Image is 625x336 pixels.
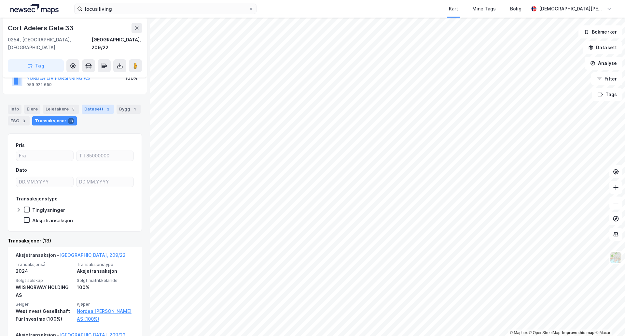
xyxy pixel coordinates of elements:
[16,166,27,174] div: Dato
[449,5,458,13] div: Kart
[8,237,142,245] div: Transaksjoner (13)
[8,105,21,114] div: Info
[76,177,133,187] input: DD.MM.YYYY
[16,141,25,149] div: Pris
[592,305,625,336] div: Kontrollprogram for chat
[21,118,27,124] div: 3
[16,284,73,299] div: WIIS NORWAY HOLDING AS
[91,36,142,51] div: [GEOGRAPHIC_DATA], 209/22
[70,106,76,112] div: 5
[610,252,622,264] img: Z
[592,305,625,336] iframe: Chat Widget
[43,105,79,114] div: Leietakere
[16,301,73,307] span: Selger
[82,4,248,14] input: Søk på adresse, matrikkel, gårdeiere, leietakere eller personer
[26,82,52,87] div: 959 922 659
[16,278,73,283] span: Solgt selskap
[125,74,138,82] div: 100%
[585,57,622,70] button: Analyse
[16,251,126,262] div: Aksjetransaksjon -
[510,5,521,13] div: Bolig
[529,330,561,335] a: OpenStreetMap
[591,72,622,85] button: Filter
[117,105,141,114] div: Bygg
[8,23,75,33] div: Cort Adelers Gate 33
[8,36,91,51] div: 0254, [GEOGRAPHIC_DATA], [GEOGRAPHIC_DATA]
[16,267,73,275] div: 2024
[8,116,30,125] div: ESG
[578,25,622,38] button: Bokmerker
[24,105,40,114] div: Eiere
[592,88,622,101] button: Tags
[77,267,134,275] div: Aksjetransaksjon
[16,262,73,267] span: Transaksjonsår
[105,106,111,112] div: 3
[82,105,114,114] div: Datasett
[510,330,528,335] a: Mapbox
[132,106,138,112] div: 1
[32,217,73,224] div: Aksjetransaksjon
[76,151,133,161] input: Til 85000000
[16,177,73,187] input: DD.MM.YYYY
[77,278,134,283] span: Solgt matrikkelandel
[59,252,126,258] a: [GEOGRAPHIC_DATA], 209/22
[16,151,73,161] input: Fra
[562,330,594,335] a: Improve this map
[32,116,77,125] div: Transaksjoner
[16,307,73,323] div: Westinvest Gesellshaft Für Investme (100%)
[16,195,58,203] div: Transaksjonstype
[32,207,65,213] div: Tinglysninger
[77,262,134,267] span: Transaksjonstype
[68,118,74,124] div: 13
[472,5,496,13] div: Mine Tags
[77,284,134,291] div: 100%
[77,307,134,323] a: Nordea [PERSON_NAME] AS (100%)
[8,59,64,72] button: Tag
[10,4,59,14] img: logo.a4113a55bc3d86da70a041830d287a7e.svg
[539,5,604,13] div: [DEMOGRAPHIC_DATA][PERSON_NAME]
[583,41,622,54] button: Datasett
[77,301,134,307] span: Kjøper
